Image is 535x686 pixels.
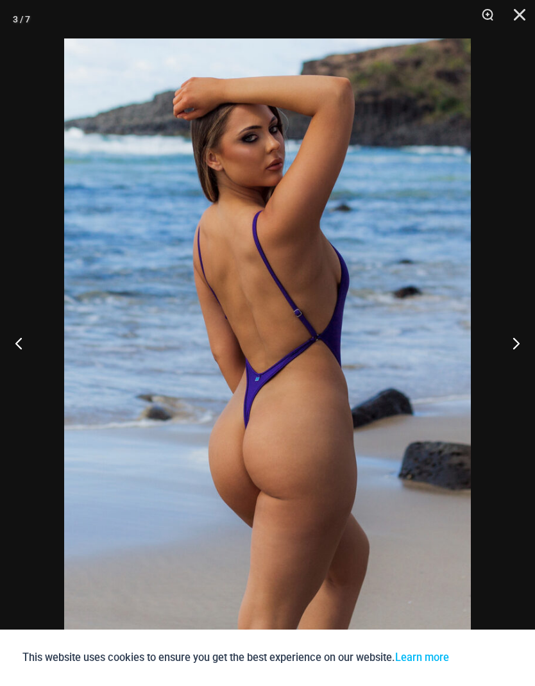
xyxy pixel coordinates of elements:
[64,38,471,648] img: Thunder Orient Blue 8931 One piece 07
[487,311,535,375] button: Next
[13,10,30,29] div: 3 / 7
[395,651,449,664] a: Learn more
[22,649,449,666] p: This website uses cookies to ensure you get the best experience on our website.
[459,642,513,673] button: Accept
